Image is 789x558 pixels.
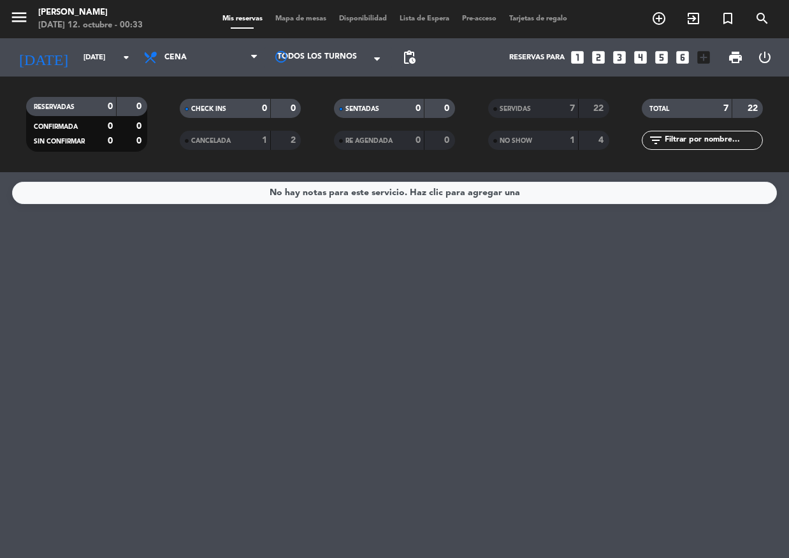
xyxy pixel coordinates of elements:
[38,19,143,32] div: [DATE] 12. octubre - 00:33
[34,124,78,130] span: CONFIRMADA
[593,104,606,113] strong: 22
[686,11,701,26] i: exit_to_app
[34,104,75,110] span: RESERVADAS
[10,8,29,31] button: menu
[10,43,77,71] i: [DATE]
[750,38,779,77] div: LOG OUT
[755,11,770,26] i: search
[674,49,691,66] i: looks_6
[648,133,663,148] i: filter_list
[345,138,393,144] span: RE AGENDADA
[663,133,762,147] input: Filtrar por nombre...
[10,8,29,27] i: menu
[570,136,575,145] strong: 1
[108,136,113,145] strong: 0
[653,49,670,66] i: looks_5
[402,50,417,65] span: pending_actions
[416,104,421,113] strong: 0
[590,49,607,66] i: looks_two
[216,15,269,22] span: Mis reservas
[720,11,735,26] i: turned_in_not
[503,15,574,22] span: Tarjetas de regalo
[500,138,532,144] span: NO SHOW
[262,136,267,145] strong: 1
[444,104,452,113] strong: 0
[136,122,144,131] strong: 0
[651,11,667,26] i: add_circle_outline
[269,15,333,22] span: Mapa de mesas
[136,102,144,111] strong: 0
[108,102,113,111] strong: 0
[509,54,565,62] span: Reservas para
[456,15,503,22] span: Pre-acceso
[695,49,712,66] i: add_box
[611,49,628,66] i: looks_3
[723,104,728,113] strong: 7
[191,106,226,112] span: CHECK INS
[416,136,421,145] strong: 0
[598,136,606,145] strong: 4
[333,15,393,22] span: Disponibilidad
[38,6,143,19] div: [PERSON_NAME]
[632,49,649,66] i: looks_4
[108,122,113,131] strong: 0
[291,104,298,113] strong: 0
[191,138,231,144] span: CANCELADA
[34,138,85,145] span: SIN CONFIRMAR
[262,104,267,113] strong: 0
[164,53,187,62] span: Cena
[345,106,379,112] span: SENTADAS
[500,106,531,112] span: SERVIDAS
[649,106,669,112] span: TOTAL
[270,186,520,200] div: No hay notas para este servicio. Haz clic para agregar una
[757,50,772,65] i: power_settings_new
[136,136,144,145] strong: 0
[393,15,456,22] span: Lista de Espera
[570,104,575,113] strong: 7
[728,50,743,65] span: print
[291,136,298,145] strong: 2
[444,136,452,145] strong: 0
[569,49,586,66] i: looks_one
[119,50,134,65] i: arrow_drop_down
[748,104,760,113] strong: 22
